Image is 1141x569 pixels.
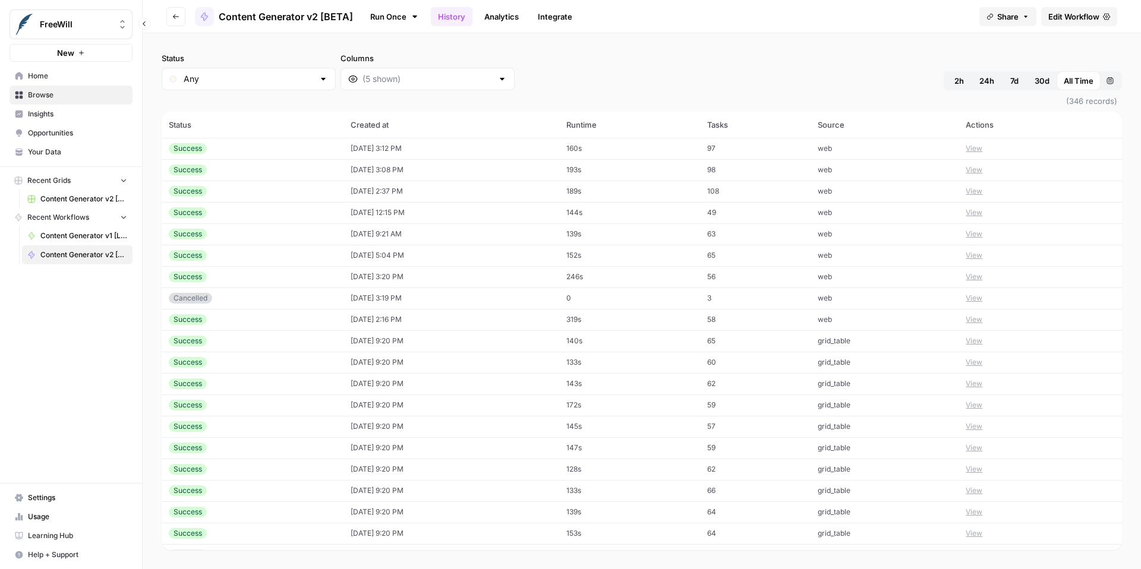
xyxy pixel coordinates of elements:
button: View [966,143,982,154]
td: [DATE] 9:20 PM [343,459,559,480]
a: Usage [10,507,133,526]
td: 246s [559,266,700,287]
button: Help + Support [10,545,133,564]
td: 3 [700,287,811,309]
th: Actions [959,112,1122,138]
td: 143s [559,373,700,394]
a: Opportunities [10,124,133,143]
button: View [966,421,982,432]
td: 145s [559,416,700,437]
td: 159s [559,544,700,565]
td: 153s [559,523,700,544]
td: [DATE] 9:20 PM [343,523,559,544]
td: [DATE] 12:15 PM [343,202,559,223]
div: Success [169,442,207,453]
button: View [966,293,982,304]
td: 193s [559,159,700,181]
span: Content Generator v2 [BETA] [40,249,127,260]
td: 144s [559,202,700,223]
button: 30d [1027,71,1057,90]
div: Success [169,314,207,325]
div: Success [169,400,207,410]
td: 139s [559,501,700,523]
button: View [966,314,982,325]
td: 65 [700,245,811,266]
td: 64 [700,501,811,523]
td: [DATE] 3:08 PM [343,159,559,181]
span: Share [997,11,1019,23]
div: Success [169,485,207,496]
button: View [966,165,982,175]
div: Success [169,421,207,432]
label: Columns [341,52,515,64]
span: New [57,47,74,59]
div: Success [169,378,207,389]
th: Source [811,112,959,138]
td: web [811,159,959,181]
td: [DATE] 9:20 PM [343,394,559,416]
div: Success [169,271,207,282]
td: web [811,309,959,330]
span: Insights [28,109,127,119]
div: Success [169,464,207,475]
td: 65 [700,330,811,352]
button: View [966,549,982,560]
img: FreeWill Logo [14,14,35,35]
span: 30d [1035,75,1049,87]
td: 57 [700,416,811,437]
td: 139s [559,223,700,245]
input: Any [184,73,314,85]
td: grid_table [811,352,959,373]
button: Recent Workflows [10,208,133,226]
td: web [811,202,959,223]
a: Content Generator v2 [DRAFT] Test [22,189,133,208]
td: 133s [559,480,700,501]
td: grid_table [811,416,959,437]
td: 0 [559,287,700,309]
button: 2h [946,71,972,90]
td: [DATE] 3:19 PM [343,287,559,309]
td: 60 [700,352,811,373]
span: Learning Hub [28,530,127,541]
a: Insights [10,105,133,124]
td: web [811,287,959,309]
span: Recent Grids [27,175,71,186]
span: Content Generator v2 [BETA] [219,10,353,24]
td: 108 [700,181,811,202]
button: 24h [972,71,1001,90]
td: [DATE] 3:20 PM [343,266,559,287]
td: 152s [559,245,700,266]
td: 189s [559,181,700,202]
a: Edit Workflow [1041,7,1117,26]
a: Your Data [10,143,133,162]
button: View [966,357,982,368]
td: 98 [700,159,811,181]
td: grid_table [811,501,959,523]
span: Recent Workflows [27,212,89,223]
td: grid_table [811,523,959,544]
td: [DATE] 9:20 PM [343,373,559,394]
button: View [966,507,982,517]
a: Browse [10,86,133,105]
div: Success [169,357,207,368]
td: grid_table [811,330,959,352]
td: web [811,223,959,245]
td: grid_table [811,373,959,394]
div: Success [169,165,207,175]
button: New [10,44,133,62]
a: Integrate [531,7,579,26]
button: View [966,528,982,539]
td: 133s [559,352,700,373]
button: Recent Grids [10,172,133,189]
span: Opportunities [28,128,127,138]
span: 24h [979,75,994,87]
span: FreeWill [40,18,112,30]
th: Created at [343,112,559,138]
button: View [966,464,982,475]
input: (5 shown) [363,73,493,85]
span: Edit Workflow [1048,11,1099,23]
td: [DATE] 9:20 PM [343,501,559,523]
span: All Time [1064,75,1093,87]
button: View [966,186,982,197]
td: 97 [700,138,811,159]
